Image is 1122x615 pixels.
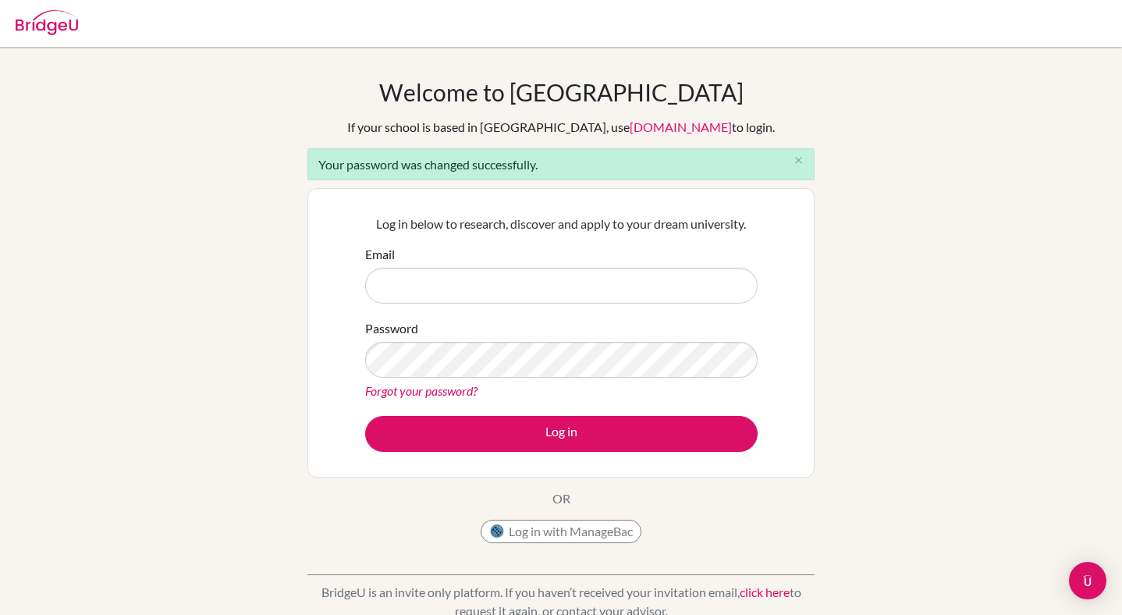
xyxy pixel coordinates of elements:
p: OR [552,489,570,508]
p: Log in below to research, discover and apply to your dream university. [365,215,758,233]
div: Your password was changed successfully. [307,148,815,180]
button: Log in [365,416,758,452]
a: [DOMAIN_NAME] [630,119,732,134]
h1: Welcome to [GEOGRAPHIC_DATA] [379,78,744,106]
label: Email [365,245,395,264]
a: click here [740,585,790,599]
div: Open Intercom Messenger [1069,562,1106,599]
button: Log in with ManageBac [481,520,641,543]
button: Close [783,149,814,172]
label: Password [365,319,418,338]
a: Forgot your password? [365,383,478,398]
div: If your school is based in [GEOGRAPHIC_DATA], use to login. [347,118,775,137]
img: Bridge-U [16,10,78,35]
i: close [793,155,804,166]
